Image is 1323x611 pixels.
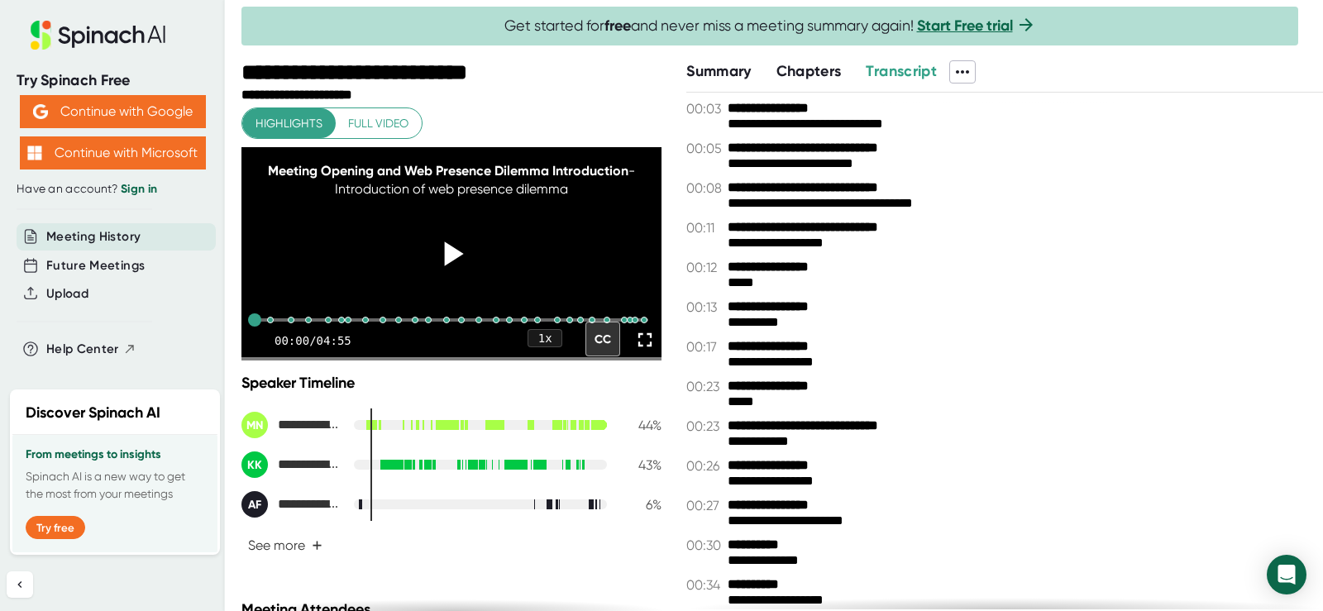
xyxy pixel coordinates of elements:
[686,260,724,275] span: 00:12
[26,448,204,461] h3: From meetings to insights
[686,220,724,236] span: 00:11
[7,571,33,598] button: Collapse sidebar
[33,104,48,119] img: Aehbyd4JwY73AAAAAElFTkSuQmCC
[686,141,724,156] span: 00:05
[686,60,751,83] button: Summary
[1267,555,1306,594] div: Open Intercom Messenger
[620,418,661,433] div: 44 %
[686,537,724,553] span: 00:30
[20,95,206,128] button: Continue with Google
[262,162,640,199] div: - Introduction of web presence dilemma
[241,374,661,392] div: Speaker Timeline
[348,113,408,134] span: Full video
[686,180,724,196] span: 00:08
[504,17,1036,36] span: Get started for and never miss a meeting summary again!
[776,62,842,80] span: Chapters
[604,17,631,35] b: free
[620,497,661,513] div: 6 %
[241,491,341,518] div: Amy Fitzenrider
[46,284,88,303] button: Upload
[866,62,937,80] span: Transcript
[686,379,724,394] span: 00:23
[241,451,268,478] div: KK
[20,136,206,169] button: Continue with Microsoft
[686,62,751,80] span: Summary
[686,498,724,513] span: 00:27
[686,299,724,315] span: 00:13
[686,577,724,593] span: 00:34
[26,468,204,503] p: Spinach AI is a new way to get the most from your meetings
[686,458,724,474] span: 00:26
[121,182,157,196] a: Sign in
[241,412,341,438] div: Mint Hill (Supply Chain Neighborhood)
[46,227,141,246] button: Meeting History
[17,71,208,90] div: Try Spinach Free
[241,491,268,518] div: AF
[26,516,85,539] button: Try free
[26,402,160,424] h2: Discover Spinach AI
[335,108,422,139] button: Full video
[620,457,661,473] div: 43 %
[312,539,322,552] span: +
[275,334,351,347] div: 00:00 / 04:55
[46,340,136,359] button: Help Center
[268,163,628,179] span: Meeting Opening and Web Presence Dilemma Introduction
[17,182,208,197] div: Have an account?
[242,108,336,139] button: Highlights
[256,113,322,134] span: Highlights
[585,322,620,356] div: CC
[917,17,1013,35] a: Start Free trial
[241,451,341,478] div: Kristin Kiser
[686,101,724,117] span: 00:03
[686,418,724,434] span: 00:23
[528,329,562,347] div: 1 x
[46,340,119,359] span: Help Center
[866,60,937,83] button: Transcript
[46,256,145,275] button: Future Meetings
[776,60,842,83] button: Chapters
[686,339,724,355] span: 00:17
[241,412,268,438] div: MN
[241,531,329,560] button: See more+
